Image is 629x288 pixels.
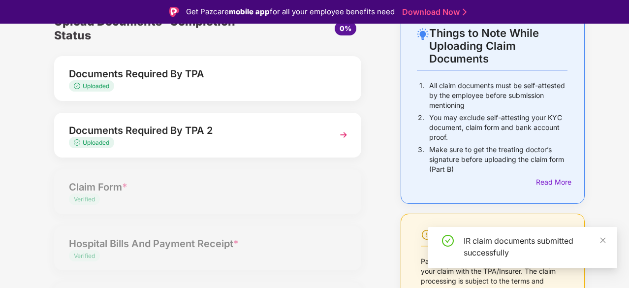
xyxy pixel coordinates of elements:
img: svg+xml;base64,PHN2ZyB4bWxucz0iaHR0cDovL3d3dy53My5vcmcvMjAwMC9zdmciIHdpZHRoPSIxMy4zMzMiIGhlaWdodD... [74,83,83,89]
div: Documents Required By TPA [69,66,323,82]
p: 3. [418,145,424,174]
span: close [599,237,606,244]
p: 2. [418,113,424,142]
span: Uploaded [83,139,109,146]
p: All claim documents must be self-attested by the employee before submission mentioning [429,81,567,110]
div: IR claim documents submitted successfully [464,235,605,258]
img: svg+xml;base64,PHN2ZyBpZD0iV2FybmluZ18tXzI0eDI0IiBkYXRhLW5hbWU9Ildhcm5pbmcgLSAyNHgyNCIgeG1sbnM9Im... [421,229,433,241]
img: svg+xml;base64,PHN2ZyB4bWxucz0iaHR0cDovL3d3dy53My5vcmcvMjAwMC9zdmciIHdpZHRoPSIyNC4wOTMiIGhlaWdodD... [417,28,429,40]
strong: mobile app [229,7,270,16]
div: Upload Documents- Completion Status [54,13,259,44]
span: check-circle [442,235,454,247]
span: 0% [340,24,351,32]
p: 1. [419,81,424,110]
div: Read More [536,177,567,188]
img: svg+xml;base64,PHN2ZyBpZD0iTmV4dCIgeG1sbnM9Imh0dHA6Ly93d3cudzMub3JnLzIwMDAvc3ZnIiB3aWR0aD0iMzYiIG... [335,126,352,144]
div: Things to Note While Uploading Claim Documents [429,27,567,65]
a: Download Now [402,7,464,17]
div: Documents Required By TPA 2 [69,123,323,138]
div: Get Pazcare for all your employee benefits need [186,6,395,18]
img: Logo [169,7,179,17]
span: Uploaded [83,82,109,90]
p: Make sure to get the treating doctor’s signature before uploading the claim form (Part B) [429,145,567,174]
p: You may exclude self-attesting your KYC document, claim form and bank account proof. [429,113,567,142]
img: Stroke [463,7,467,17]
img: svg+xml;base64,PHN2ZyB4bWxucz0iaHR0cDovL3d3dy53My5vcmcvMjAwMC9zdmciIHdpZHRoPSIxMy4zMzMiIGhlaWdodD... [74,139,83,146]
